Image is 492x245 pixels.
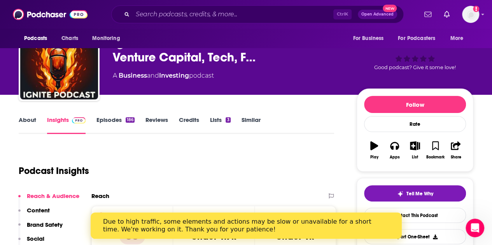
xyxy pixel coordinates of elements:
[445,31,473,46] button: open menu
[242,116,261,134] a: Similar
[72,117,86,123] img: Podchaser Pro
[364,229,466,244] button: Export One-Sheet
[20,22,98,99] img: Ignite: Conversations on Startups, Venture Capital, Tech, Future, and Society
[87,31,130,46] button: open menu
[364,116,466,132] div: Rate
[126,117,135,123] div: 186
[450,33,464,44] span: More
[113,71,214,80] div: A podcast
[441,8,453,21] a: Show notifications dropdown
[462,6,479,23] button: Show profile menu
[27,207,50,214] p: Content
[393,31,446,46] button: open menu
[92,33,120,44] span: Monitoring
[159,72,189,79] a: Investing
[405,136,425,164] button: List
[133,8,333,21] input: Search podcasts, credits, & more...
[473,6,479,12] svg: Add a profile image
[398,33,435,44] span: For Podcasters
[421,8,434,21] a: Show notifications dropdown
[462,6,479,23] span: Logged in as TrevorC
[96,116,135,134] a: Episodes186
[412,155,418,160] div: List
[147,72,159,79] span: and
[390,155,400,160] div: Apps
[27,192,79,200] p: Reach & Audience
[425,136,445,164] button: Bookmark
[24,33,47,44] span: Podcasts
[361,12,394,16] span: Open Advanced
[91,192,109,200] h2: Reach
[27,221,63,228] p: Brand Safety
[13,7,88,22] img: Podchaser - Follow, Share and Rate Podcasts
[91,212,402,239] iframe: Intercom live chat banner
[364,136,384,164] button: Play
[384,136,404,164] button: Apps
[19,31,57,46] button: open menu
[18,192,79,207] button: Reach & Audience
[358,10,397,19] button: Open AdvancedNew
[383,5,397,12] span: New
[111,5,404,23] div: Search podcasts, credits, & more...
[179,116,199,134] a: Credits
[210,116,230,134] a: Lists3
[406,191,433,197] span: Tell Me Why
[374,64,456,70] span: Good podcast? Give it some love!
[353,33,383,44] span: For Business
[466,219,484,237] iframe: Intercom live chat
[145,116,168,134] a: Reviews
[47,116,86,134] a: InsightsPodchaser Pro
[364,208,466,223] a: Contact This Podcast
[364,185,466,202] button: tell me why sparkleTell Me Why
[446,136,466,164] button: Share
[18,207,50,221] button: Content
[397,191,403,197] img: tell me why sparkle
[19,165,89,177] h1: Podcast Insights
[347,31,393,46] button: open menu
[450,155,461,160] div: Share
[19,116,36,134] a: About
[18,221,63,235] button: Brand Safety
[364,96,466,113] button: Follow
[226,117,230,123] div: 3
[357,27,473,75] div: 33Good podcast? Give it some love!
[119,72,147,79] a: Business
[426,155,445,160] div: Bookmark
[370,155,378,160] div: Play
[56,31,83,46] a: Charts
[27,235,44,242] p: Social
[333,9,352,19] span: Ctrl K
[462,6,479,23] img: User Profile
[61,33,78,44] span: Charts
